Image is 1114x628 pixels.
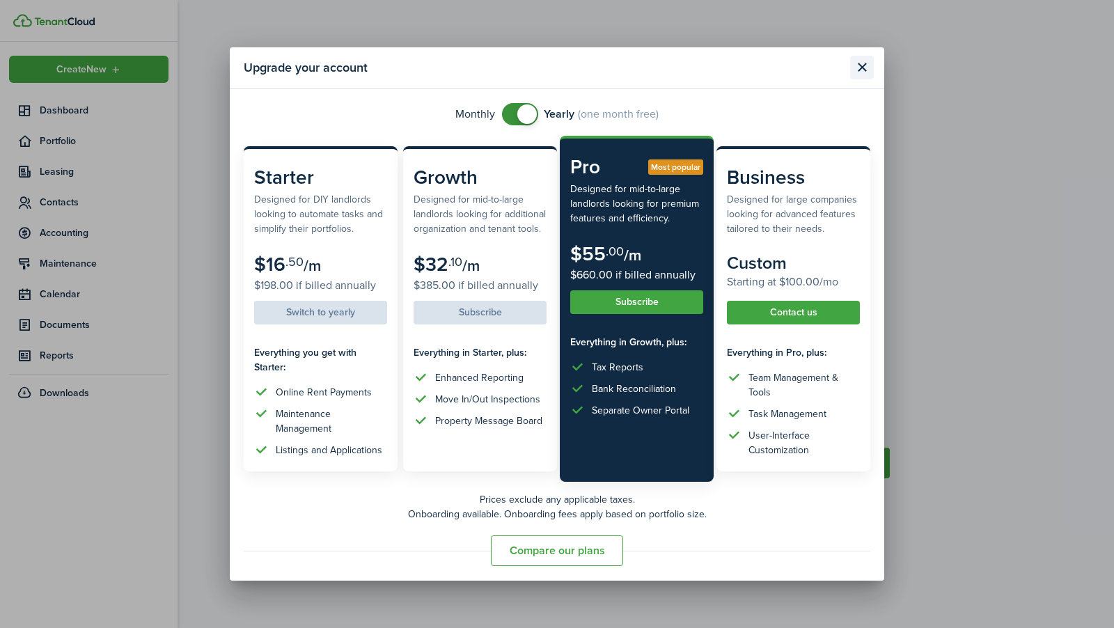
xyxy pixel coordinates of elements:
button: Contact us [727,301,860,324]
button: Subscribe [570,290,703,314]
div: Enhanced Reporting [435,370,524,385]
div: Move In/Out Inspections [435,392,540,407]
subscription-pricing-card-price-annual: $198.00 if billed annually [254,277,387,294]
subscription-pricing-card-price-period: /m [624,244,641,267]
subscription-pricing-card-features-title: Everything you get with Starter: [254,345,387,375]
button: Close modal [850,56,874,79]
subscription-pricing-card-price-period: /m [304,254,321,277]
div: Bank Reconciliation [592,382,676,396]
subscription-pricing-card-price-annual: Starting at $100.00/mo [727,274,860,290]
subscription-pricing-card-price-cents: .10 [448,253,462,271]
subscription-pricing-card-description: Designed for large companies looking for advanced features tailored to their needs. [727,192,860,236]
subscription-pricing-card-price-cents: .50 [285,253,304,271]
subscription-pricing-card-title: Growth [414,163,547,192]
subscription-pricing-card-features-title: Everything in Starter, plus: [414,345,547,360]
subscription-pricing-card-price-amount: Custom [727,250,787,276]
subscription-pricing-card-price-amount: $55 [570,240,606,268]
subscription-pricing-card-description: Designed for DIY landlords looking to automate tasks and simplify their portfolios. [254,192,387,236]
subscription-pricing-card-title: Business [727,163,860,192]
subscription-pricing-card-description: Designed for mid-to-large landlords looking for additional organization and tenant tools. [414,192,547,236]
subscription-pricing-card-title: Starter [254,163,387,192]
div: User-Interface Customization [748,428,860,457]
subscription-pricing-card-price-amount: $16 [254,250,285,278]
span: Monthly [455,106,495,123]
subscription-pricing-card-price-period: /m [462,254,480,277]
span: Most popular [651,161,700,173]
div: Task Management [748,407,826,421]
div: Online Rent Payments [276,385,372,400]
subscription-pricing-card-price-cents: .00 [606,242,624,260]
p: Prices exclude any applicable taxes. Onboarding available. Onboarding fees apply based on portfol... [244,492,870,521]
modal-title: Upgrade your account [244,54,847,81]
div: Team Management & Tools [748,370,860,400]
subscription-pricing-card-price-amount: $32 [414,250,448,278]
subscription-pricing-card-features-title: Everything in Growth, plus: [570,335,703,350]
subscription-pricing-card-description: Designed for mid-to-large landlords looking for premium features and efficiency. [570,182,703,226]
subscription-pricing-card-features-title: Everything in Pro, plus: [727,345,860,360]
subscription-pricing-card-title: Pro [570,152,703,182]
div: Maintenance Management [276,407,387,436]
subscription-pricing-card-price-annual: $385.00 if billed annually [414,277,547,294]
div: Property Message Board [435,414,542,428]
div: Separate Owner Portal [592,403,689,418]
subscription-pricing-card-price-annual: $660.00 if billed annually [570,267,703,283]
div: Tax Reports [592,360,643,375]
button: Compare our plans [491,535,623,566]
div: Listings and Applications [276,443,382,457]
